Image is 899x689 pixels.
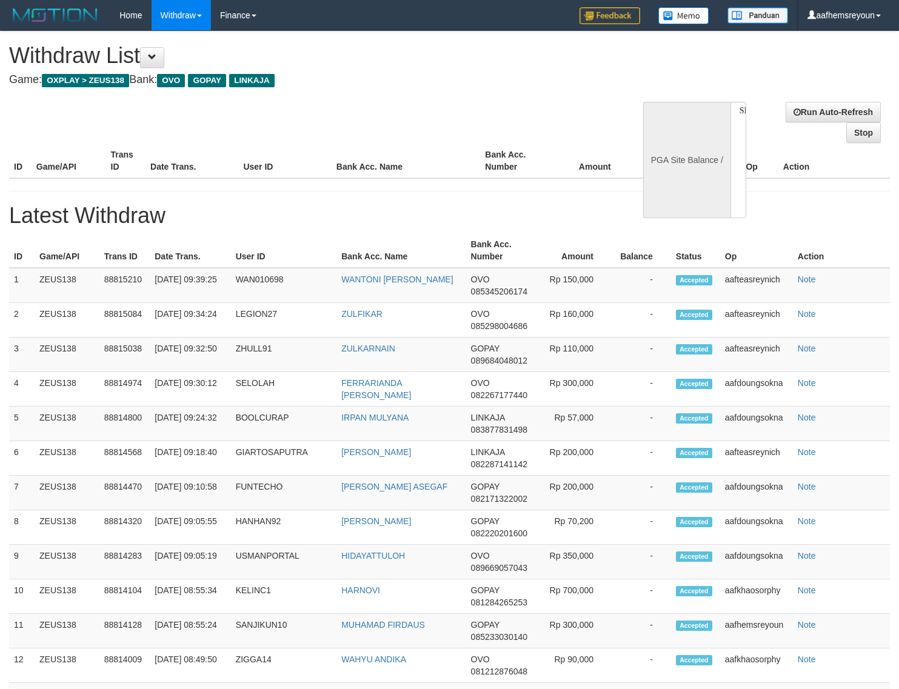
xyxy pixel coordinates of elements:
[471,551,490,561] span: OVO
[9,6,101,24] img: MOTION_logo.png
[798,516,816,526] a: Note
[341,344,395,353] a: ZULKARNAIN
[676,344,712,354] span: Accepted
[480,144,555,178] th: Bank Acc. Number
[676,551,712,562] span: Accepted
[720,441,793,476] td: aafteasreynich
[35,441,99,476] td: ZEUS138
[42,74,129,87] span: OXPLAY > ZEUS138
[471,597,527,607] span: 081284265253
[542,476,612,510] td: Rp 200,000
[35,579,99,614] td: ZEUS138
[9,648,35,683] td: 12
[99,510,150,545] td: 88814320
[542,268,612,303] td: Rp 150,000
[231,476,337,510] td: FUNTECHO
[150,268,230,303] td: [DATE] 09:39:25
[35,510,99,545] td: ZEUS138
[9,441,35,476] td: 6
[471,585,500,595] span: GOPAY
[676,275,712,285] span: Accepted
[9,44,587,68] h1: Withdraw List
[612,648,671,683] td: -
[231,648,337,683] td: ZIGGA14
[676,413,712,424] span: Accepted
[471,563,527,573] span: 089669057043
[99,303,150,338] td: 88815084
[643,102,730,218] div: PGA Site Balance /
[35,407,99,441] td: ZEUS138
[798,344,816,353] a: Note
[612,441,671,476] td: -
[720,303,793,338] td: aafteasreynich
[35,648,99,683] td: ZEUS138
[188,74,226,87] span: GOPAY
[676,310,712,320] span: Accepted
[231,407,337,441] td: BOOLCURAP
[471,494,527,504] span: 082171322002
[145,144,238,178] th: Date Trans.
[231,510,337,545] td: HANHAN92
[798,413,816,422] a: Note
[99,268,150,303] td: 88815210
[238,144,331,178] th: User ID
[542,233,612,268] th: Amount
[341,309,383,319] a: ZULFIKAR
[580,7,640,24] img: Feedback.jpg
[471,528,527,538] span: 082220201600
[9,204,890,228] h1: Latest Withdraw
[150,614,230,648] td: [DATE] 08:55:24
[231,338,337,372] td: ZHULL91
[671,233,720,268] th: Status
[471,482,500,491] span: GOPAY
[466,233,542,268] th: Bank Acc. Number
[231,579,337,614] td: KELINC1
[720,476,793,510] td: aafdoungsokna
[676,655,712,665] span: Accepted
[157,74,185,87] span: OVO
[99,407,150,441] td: 88814800
[231,441,337,476] td: GIARTOSAPUTRA
[612,233,671,268] th: Balance
[612,407,671,441] td: -
[798,585,816,595] a: Note
[720,338,793,372] td: aafteasreynich
[35,372,99,407] td: ZEUS138
[846,122,881,143] a: Stop
[471,516,500,526] span: GOPAY
[341,585,380,595] a: HARNOVI
[720,579,793,614] td: aafkhaosorphy
[35,545,99,579] td: ZEUS138
[471,309,490,319] span: OVO
[9,74,587,86] h4: Game: Bank:
[150,579,230,614] td: [DATE] 08:55:34
[9,407,35,441] td: 5
[658,7,709,24] img: Button%20Memo.svg
[9,476,35,510] td: 7
[720,268,793,303] td: aafteasreynich
[336,233,466,268] th: Bank Acc. Name
[231,268,337,303] td: WAN010698
[471,344,500,353] span: GOPAY
[471,654,490,664] span: OVO
[231,372,337,407] td: SELOLAH
[676,448,712,458] span: Accepted
[471,321,527,331] span: 085298004686
[471,459,527,469] span: 082287141142
[778,144,890,178] th: Action
[150,372,230,407] td: [DATE] 09:30:12
[99,372,150,407] td: 88814974
[341,413,409,422] a: IRPAN MULYANA
[793,233,890,268] th: Action
[150,338,230,372] td: [DATE] 09:32:50
[35,338,99,372] td: ZEUS138
[471,413,505,422] span: LINKAJA
[720,545,793,579] td: aafdoungsokna
[229,74,275,87] span: LINKAJA
[9,338,35,372] td: 3
[99,476,150,510] td: 88814470
[150,441,230,476] td: [DATE] 09:18:40
[99,614,150,648] td: 88814128
[9,372,35,407] td: 4
[612,338,671,372] td: -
